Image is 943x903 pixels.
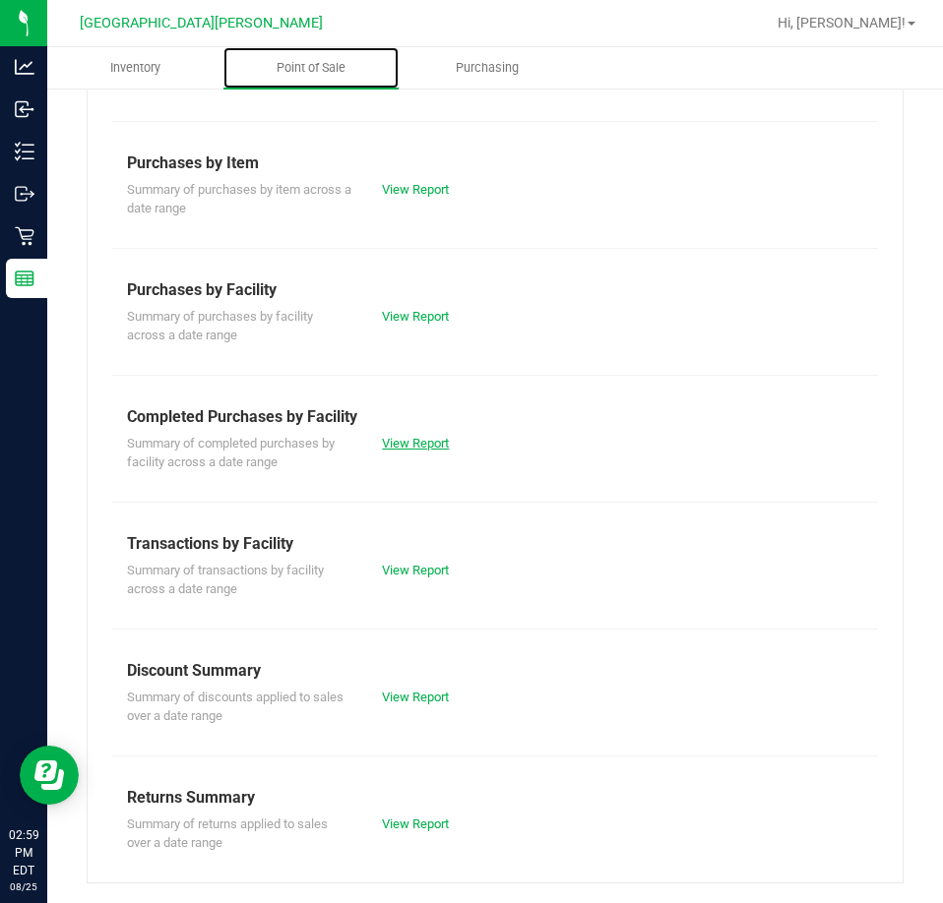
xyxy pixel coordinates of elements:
[127,786,863,810] div: Returns Summary
[80,15,323,31] span: [GEOGRAPHIC_DATA][PERSON_NAME]
[127,182,351,216] span: Summary of purchases by item across a date range
[9,879,38,894] p: 08/25
[127,690,344,724] span: Summary of discounts applied to sales over a date range
[47,47,223,89] a: Inventory
[382,690,449,704] a: View Report
[127,151,863,175] div: Purchases by Item
[127,659,863,683] div: Discount Summary
[20,746,79,805] iframe: Resource center
[15,57,34,77] inline-svg: Analytics
[778,15,906,30] span: Hi, [PERSON_NAME]!
[84,59,187,77] span: Inventory
[15,184,34,204] inline-svg: Outbound
[15,226,34,246] inline-svg: Retail
[127,816,328,851] span: Summary of returns applied to sales over a date range
[127,309,313,343] span: Summary of purchases by facility across a date range
[382,436,449,451] a: View Report
[127,532,863,556] div: Transactions by Facility
[127,436,335,470] span: Summary of completed purchases by facility across a date range
[127,563,324,597] span: Summary of transactions by facility across a date range
[382,563,449,577] a: View Report
[15,99,34,119] inline-svg: Inbound
[382,816,449,831] a: View Report
[127,405,863,429] div: Completed Purchases by Facility
[127,278,863,302] div: Purchases by Facility
[223,47,400,89] a: Point of Sale
[15,269,34,288] inline-svg: Reports
[382,182,449,197] a: View Report
[15,142,34,161] inline-svg: Inventory
[9,826,38,879] p: 02:59 PM EDT
[250,59,372,77] span: Point of Sale
[399,47,575,89] a: Purchasing
[429,59,545,77] span: Purchasing
[382,309,449,324] a: View Report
